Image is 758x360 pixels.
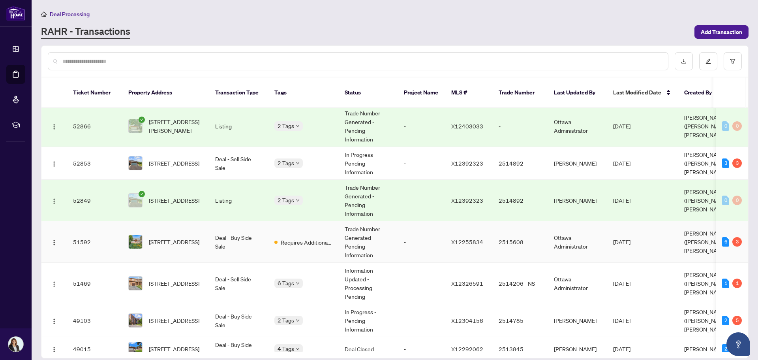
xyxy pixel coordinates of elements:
td: Trade Number Generated - Pending Information [338,221,398,263]
img: thumbnail-img [129,119,142,133]
span: [DATE] [613,197,630,204]
button: Logo [48,236,60,248]
span: [PERSON_NAME] ([PERSON_NAME]) [PERSON_NAME] [684,114,730,138]
td: In Progress - Pending Information [338,147,398,180]
span: [DATE] [613,317,630,324]
div: 3 [722,158,729,168]
span: [STREET_ADDRESS] [149,345,199,353]
th: Status [338,77,398,108]
button: Logo [48,314,60,327]
span: 2 Tags [278,316,294,325]
div: 0 [732,196,742,205]
th: Project Name [398,77,445,108]
td: Listing [209,106,268,147]
span: down [296,198,300,202]
span: [PERSON_NAME] [684,345,727,352]
td: [PERSON_NAME] [548,180,607,221]
span: [STREET_ADDRESS] [149,196,199,205]
td: Ottawa Administrator [548,106,607,147]
th: Property Address [122,77,209,108]
button: Logo [48,157,60,170]
th: Ticket Number [67,77,122,108]
td: [PERSON_NAME] [548,147,607,180]
span: check-circle [139,191,145,197]
td: 2514892 [492,147,548,180]
button: Logo [48,277,60,290]
td: Deal - Buy Side Sale [209,304,268,337]
img: thumbnail-img [129,194,142,207]
td: Deal - Sell Side Sale [209,263,268,304]
span: edit [705,58,711,64]
span: [PERSON_NAME] ([PERSON_NAME]) [PERSON_NAME] [684,308,730,333]
td: Listing [209,180,268,221]
th: Transaction Type [209,77,268,108]
img: Logo [51,124,57,130]
td: Deal - Buy Side Sale [209,221,268,263]
img: logo [6,6,25,21]
img: Logo [51,198,57,204]
img: Logo [51,161,57,167]
td: 49103 [67,304,122,337]
span: down [296,281,300,285]
div: 1 [722,279,729,288]
td: - [398,147,445,180]
button: Logo [48,120,60,132]
td: Ottawa Administrator [548,221,607,263]
th: MLS # [445,77,492,108]
span: 2 Tags [278,158,294,168]
td: 52866 [67,106,122,147]
span: [PERSON_NAME] ([PERSON_NAME]) [PERSON_NAME] [684,151,730,175]
div: 3 [732,237,742,247]
img: thumbnail-img [129,235,142,249]
td: 52849 [67,180,122,221]
div: 3 [732,158,742,168]
td: 52853 [67,147,122,180]
span: download [681,58,687,64]
span: 6 Tags [278,279,294,288]
a: RAHR - Transactions [41,25,130,39]
span: down [296,161,300,165]
span: check-circle [139,117,145,123]
span: [PERSON_NAME] ([PERSON_NAME]) [PERSON_NAME] [684,230,730,254]
td: Trade Number Generated - Pending Information [338,106,398,147]
div: 5 [732,316,742,325]
span: down [296,124,300,128]
span: [STREET_ADDRESS] [149,316,199,325]
img: Logo [51,347,57,353]
span: down [296,319,300,322]
button: Add Transaction [694,25,749,39]
span: 2 Tags [278,121,294,130]
td: [PERSON_NAME] [548,304,607,337]
img: Logo [51,318,57,324]
th: Last Modified Date [607,77,678,108]
td: - [398,304,445,337]
td: Ottawa Administrator [548,263,607,304]
span: [PERSON_NAME] ([PERSON_NAME]) [PERSON_NAME] [684,271,730,296]
td: - [398,221,445,263]
td: - [398,263,445,304]
span: [STREET_ADDRESS] [149,279,199,288]
span: X12326591 [451,280,483,287]
span: Add Transaction [701,26,742,38]
td: 51469 [67,263,122,304]
td: Trade Number Generated - Pending Information [338,180,398,221]
img: thumbnail-img [129,314,142,327]
span: X12392323 [451,197,483,204]
th: Trade Number [492,77,548,108]
div: 0 [732,121,742,131]
span: X12292062 [451,345,483,352]
th: Created By [678,77,725,108]
span: 4 Tags [278,344,294,353]
span: X12392323 [451,160,483,167]
span: Requires Additional Docs [281,238,332,247]
span: home [41,11,47,17]
span: X12304156 [451,317,483,324]
button: filter [724,52,742,70]
span: Deal Processing [50,11,90,18]
th: Last Updated By [548,77,607,108]
span: [DATE] [613,280,630,287]
span: X12255834 [451,238,483,245]
td: 2515608 [492,221,548,263]
span: [DATE] [613,238,630,245]
td: 2514785 [492,304,548,337]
